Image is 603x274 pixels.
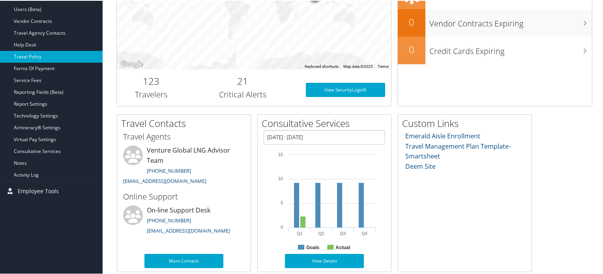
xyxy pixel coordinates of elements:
h3: Vendor Contracts Expiring [429,13,592,28]
a: [EMAIL_ADDRESS][DOMAIN_NAME] [147,226,230,233]
a: 0Credit Cards Expiring [398,36,592,63]
h2: 0 [398,15,425,28]
span: Employee Tools [18,181,59,200]
a: [PHONE_NUMBER] [147,166,191,173]
h2: 21 [191,74,294,87]
a: Deem Site [405,161,436,170]
tspan: 10 [278,175,283,180]
h2: 0 [398,42,425,56]
text: Q4 [361,230,367,235]
h3: Credit Cards Expiring [429,41,592,56]
text: Actual [335,244,350,250]
text: Goals [306,244,320,250]
button: Keyboard shortcuts [305,63,339,69]
h3: Critical Alerts [191,88,294,99]
a: View Details [285,253,364,267]
a: Travel Management Plan Template- Smartsheet [405,141,511,160]
a: 0Vendor Contracts Expiring [398,8,592,36]
h3: Travelers [123,88,180,99]
text: Q1 [297,230,303,235]
text: Q2 [318,230,324,235]
h2: 123 [123,74,180,87]
span: Map data ©2025 [343,63,373,68]
a: [EMAIL_ADDRESS][DOMAIN_NAME] [123,177,206,184]
tspan: 0 [281,224,283,229]
tspan: 15 [278,151,283,156]
li: Venture Global LNG Advisor Team [119,145,249,187]
a: Emerald Aisle Enrollment [405,131,480,140]
a: Open this area in Google Maps (opens a new window) [119,58,145,69]
h3: Travel Agents [123,130,245,142]
a: View SecurityLogic® [306,82,386,96]
tspan: 5 [281,199,283,204]
h2: Travel Contacts [121,116,251,129]
h2: Consultative Services [262,116,391,129]
h2: Custom Links [402,116,532,129]
text: Q3 [340,230,346,235]
a: Terms (opens in new tab) [378,63,389,68]
img: Google [119,58,145,69]
a: [PHONE_NUMBER] [147,216,191,223]
h3: Online Support [123,190,245,201]
a: More Contacts [144,253,223,267]
li: On-line Support Desk [119,205,249,237]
